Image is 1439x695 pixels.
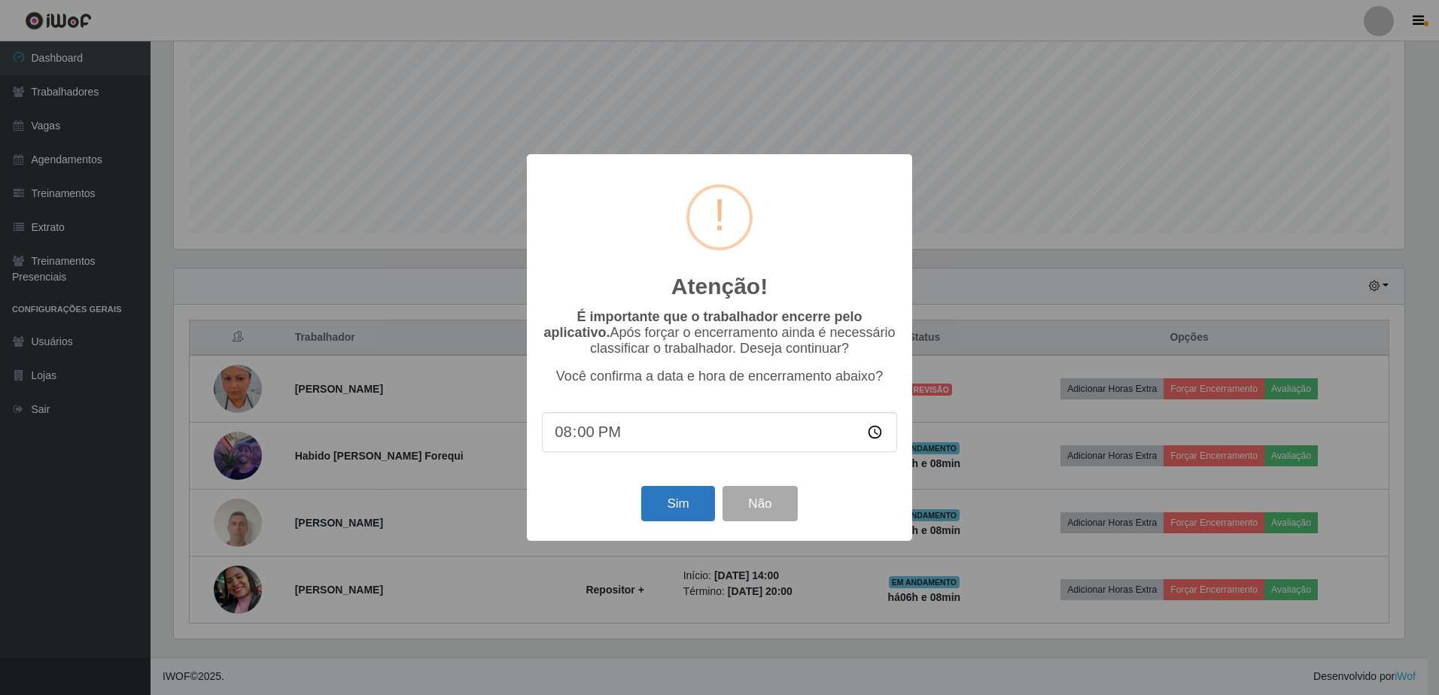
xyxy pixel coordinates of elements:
[542,309,897,357] p: Após forçar o encerramento ainda é necessário classificar o trabalhador. Deseja continuar?
[723,486,797,521] button: Não
[671,273,768,300] h2: Atenção!
[641,486,714,521] button: Sim
[543,309,862,340] b: É importante que o trabalhador encerre pelo aplicativo.
[542,369,897,384] p: Você confirma a data e hora de encerramento abaixo?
